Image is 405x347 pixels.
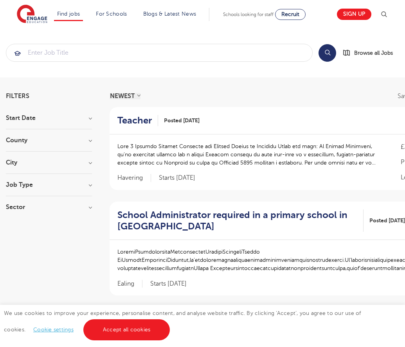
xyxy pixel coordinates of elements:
p: Starts [DATE] [150,280,187,288]
input: Submit [6,44,312,61]
span: We use cookies to improve your experience, personalise content, and analyse website traffic. By c... [4,310,361,333]
h3: County [6,137,92,143]
h2: Teacher [117,115,152,126]
h3: Job Type [6,182,92,188]
a: Blogs & Latest News [143,11,196,17]
a: Sign up [337,9,371,20]
h2: School Administrator required in a primary school in [GEOGRAPHIC_DATA] [117,209,357,232]
button: Search [319,44,336,62]
a: Recruit [275,9,306,20]
a: For Schools [96,11,127,17]
span: Ealing [117,280,142,288]
span: Posted [DATE] [164,116,200,125]
div: Submit [6,44,313,62]
span: Schools looking for staff [223,12,274,17]
span: Browse all Jobs [354,48,393,57]
span: Recruit [281,11,299,17]
a: Cookie settings [33,327,74,333]
p: Starts [DATE] [159,174,195,182]
span: Filters [6,93,29,99]
a: Teacher [117,115,158,126]
h3: Start Date [6,115,92,121]
span: Havering [117,174,151,182]
span: Posted [DATE] [369,216,405,225]
a: Browse all Jobs [342,48,399,57]
h3: Sector [6,204,92,210]
img: Engage Education [17,5,47,24]
a: Find jobs [57,11,80,17]
a: Accept all cookies [83,319,170,340]
a: School Administrator required in a primary school in [GEOGRAPHIC_DATA] [117,209,364,232]
p: Lore 3 Ipsumdo Sitamet Consecte adi Elitsed Doeius te Incididu Utlab etd magn: Al Enimad Minimven... [117,142,385,167]
h3: City [6,159,92,166]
